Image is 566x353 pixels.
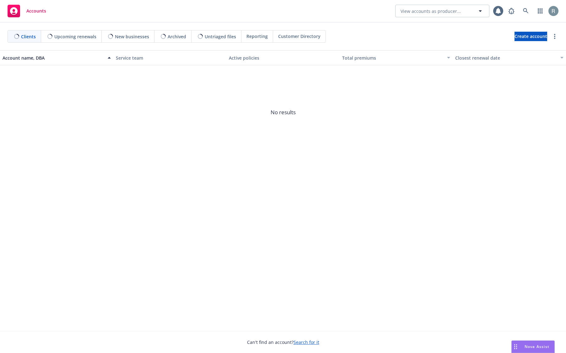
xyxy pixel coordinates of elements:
div: Account name, DBA [3,55,104,61]
span: Nova Assist [525,344,549,349]
button: Service team [113,50,227,65]
span: Create account [515,30,547,42]
span: New businesses [115,33,149,40]
button: View accounts as producer... [395,5,489,17]
span: Upcoming renewals [54,33,96,40]
div: Closest renewal date [455,55,557,61]
div: Total premiums [342,55,444,61]
span: Reporting [246,33,268,40]
div: Drag to move [512,341,520,353]
div: Active policies [229,55,337,61]
a: Switch app [534,5,547,17]
a: Search [520,5,532,17]
a: Create account [515,32,547,41]
img: photo [548,6,558,16]
button: Nova Assist [511,340,555,353]
span: Archived [168,33,186,40]
div: Service team [116,55,224,61]
a: Accounts [5,2,49,20]
button: Total premiums [340,50,453,65]
span: Untriaged files [205,33,236,40]
button: Closest renewal date [453,50,566,65]
span: Accounts [26,8,46,13]
span: Clients [21,33,36,40]
a: more [551,33,558,40]
a: Search for it [294,339,319,345]
span: Can't find an account? [247,339,319,345]
a: Report a Bug [505,5,518,17]
span: Customer Directory [278,33,321,40]
span: View accounts as producer... [401,8,461,14]
button: Active policies [226,50,340,65]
